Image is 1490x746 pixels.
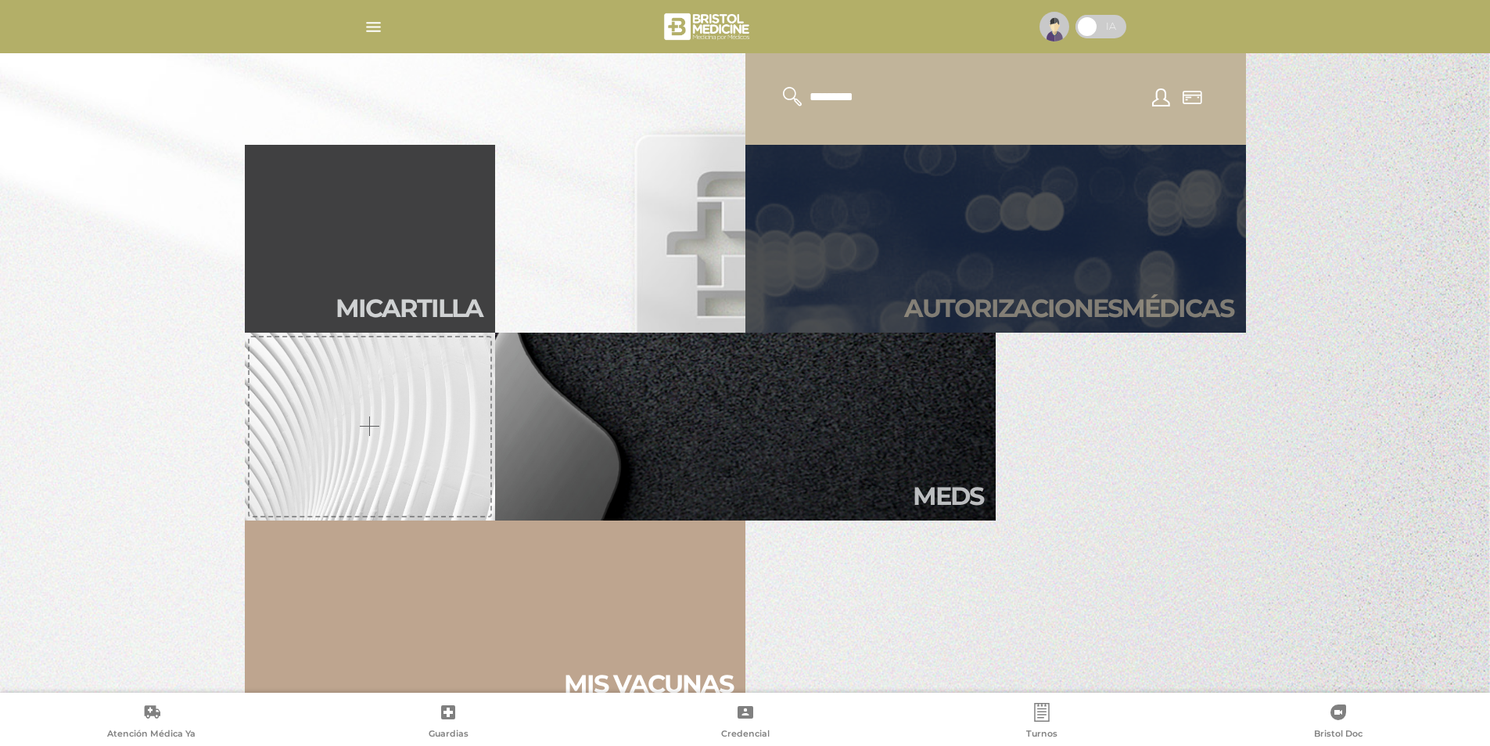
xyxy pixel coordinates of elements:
span: Credencial [721,728,770,742]
a: Meds [495,333,996,521]
span: Bristol Doc [1314,728,1363,742]
a: Mis vacunas [245,521,745,708]
img: Cober_menu-lines-white.svg [364,17,383,37]
a: Micartilla [245,145,495,333]
a: Bristol Doc [1190,703,1487,743]
h2: Meds [913,481,983,511]
a: Turnos [893,703,1190,743]
h2: Autori zaciones médicas [904,294,1233,323]
span: Guardias [429,728,469,742]
a: Guardias [300,703,596,743]
a: Atención Médica Ya [3,703,300,743]
a: Autorizacionesmédicas [745,145,1246,333]
span: Turnos [1026,728,1057,742]
img: profile-placeholder.svg [1039,12,1069,41]
a: Credencial [597,703,893,743]
img: bristol-medicine-blanco.png [662,8,755,45]
h2: Mi car tilla [336,294,483,323]
span: Atención Médica Ya [107,728,196,742]
h2: Mis vacu nas [564,669,733,699]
